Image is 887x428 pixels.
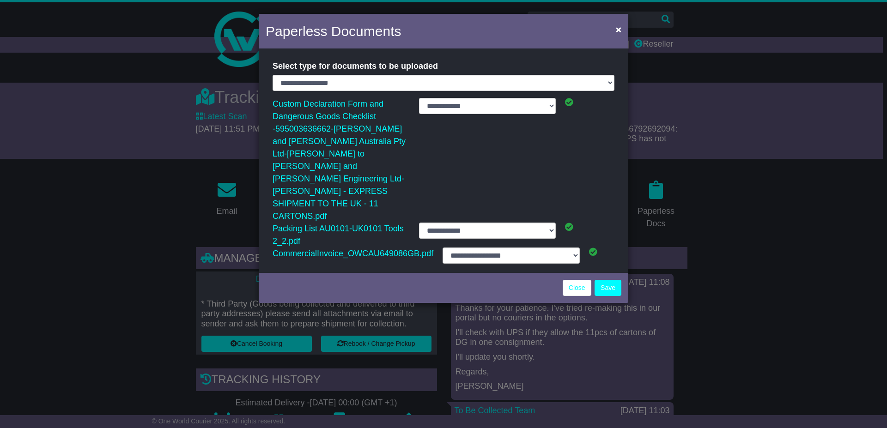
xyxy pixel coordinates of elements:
button: Save [595,280,621,296]
span: × [616,24,621,35]
a: Close [563,280,591,296]
button: Close [611,20,626,39]
a: CommercialInvoice_OWCAU649086GB.pdf [273,247,433,260]
h4: Paperless Documents [266,21,401,42]
label: Select type for documents to be uploaded [273,58,438,75]
a: Custom Declaration Form and Dangerous Goods Checklist -595003636662-[PERSON_NAME] and [PERSON_NAM... [273,97,406,223]
a: Packing List AU0101-UK0101 Tools 2_2.pdf [273,222,404,248]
